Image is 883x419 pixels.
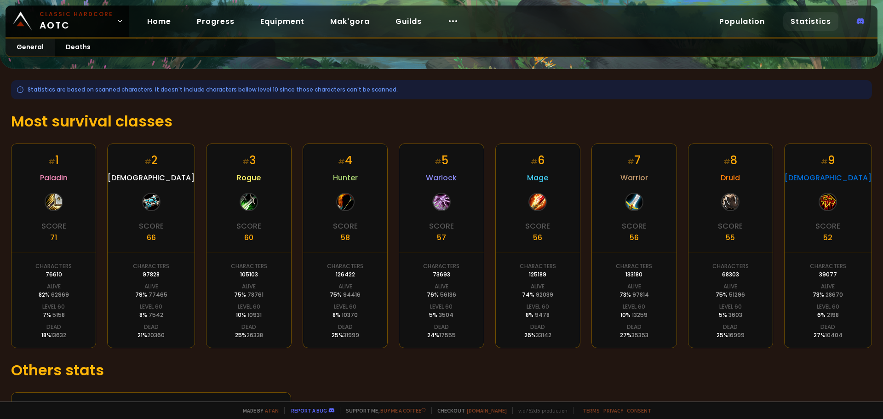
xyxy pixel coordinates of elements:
div: 24 % [427,331,456,339]
div: 76610 [46,270,62,279]
div: Alive [338,282,352,291]
div: 126422 [336,270,355,279]
div: Characters [520,262,556,270]
div: 6 [531,152,545,168]
span: 7542 [149,311,163,319]
span: 16999 [728,331,745,339]
div: 27 % [620,331,648,339]
div: 76 % [427,291,456,299]
span: 10404 [825,331,843,339]
span: Warlock [426,172,457,184]
a: Classic HardcoreAOTC [6,6,129,37]
div: Dead [820,323,835,331]
div: Score [236,220,261,232]
span: 94416 [343,291,361,298]
h1: Others stats [11,359,872,381]
a: Buy me a coffee [380,407,426,414]
h1: Most survival classes [11,110,872,132]
div: 25 % [332,331,359,339]
span: 20360 [147,331,165,339]
div: 75 % [716,291,745,299]
div: 39077 [819,270,837,279]
small: # [531,156,538,167]
div: Alive [723,282,737,291]
a: Home [140,12,178,31]
span: 9478 [535,311,550,319]
span: 3504 [439,311,453,319]
div: Dead [434,323,449,331]
small: # [627,156,634,167]
span: Paladin [40,172,68,184]
span: AOTC [40,10,113,32]
div: Alive [242,282,256,291]
span: Support me, [340,407,426,414]
div: Alive [821,282,835,291]
div: Score [718,220,743,232]
div: 26 % [524,331,551,339]
div: Dead [723,323,738,331]
div: Statistics are based on scanned characters. It doesn't include characters bellow level 10 since t... [11,80,872,99]
span: Warrior [620,172,648,184]
span: Druid [721,172,740,184]
div: 25 % [235,331,263,339]
div: 68303 [722,270,739,279]
span: Mage [527,172,548,184]
div: Level 60 [334,303,356,311]
span: 56136 [440,291,456,298]
small: # [338,156,345,167]
div: 66 [147,232,156,243]
div: Alive [47,282,61,291]
div: 125189 [529,270,546,279]
div: Alive [531,282,545,291]
span: 51296 [729,291,745,298]
div: Dead [530,323,545,331]
a: Report a bug [291,407,327,414]
div: Level 60 [623,303,645,311]
small: # [435,156,441,167]
a: Population [712,12,772,31]
a: Equipment [253,12,312,31]
div: 8 [723,152,737,168]
div: 4 [338,152,352,168]
span: 78761 [247,291,264,298]
div: Characters [327,262,363,270]
span: 77465 [149,291,167,298]
a: Mak'gora [323,12,377,31]
div: Level 60 [42,303,65,311]
div: 5 % [429,311,453,319]
div: 55 [726,232,735,243]
span: 5158 [52,311,65,319]
a: General [6,39,55,57]
div: 133180 [625,270,642,279]
a: Progress [189,12,242,31]
small: # [242,156,249,167]
div: 75 % [234,291,264,299]
div: Characters [810,262,846,270]
div: Characters [35,262,72,270]
div: 18 % [41,331,66,339]
div: 105103 [240,270,258,279]
div: Alive [627,282,641,291]
div: Dead [144,323,159,331]
span: 31999 [343,331,359,339]
span: [DEMOGRAPHIC_DATA] [785,172,872,184]
div: 52 [823,232,832,243]
div: Alive [144,282,158,291]
div: Dead [627,323,642,331]
div: 5 [435,152,448,168]
div: 73 % [619,291,649,299]
div: 10 % [236,311,262,319]
span: 62969 [51,291,69,298]
span: 35353 [631,331,648,339]
small: Classic Hardcore [40,10,113,18]
div: 8 % [526,311,550,319]
div: 74 % [522,291,553,299]
small: # [48,156,55,167]
div: Level 60 [238,303,260,311]
a: [DOMAIN_NAME] [467,407,507,414]
div: 82 % [39,291,69,299]
div: 75 % [330,291,361,299]
span: Made by [237,407,279,414]
div: 8 % [333,311,358,319]
div: Score [333,220,358,232]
